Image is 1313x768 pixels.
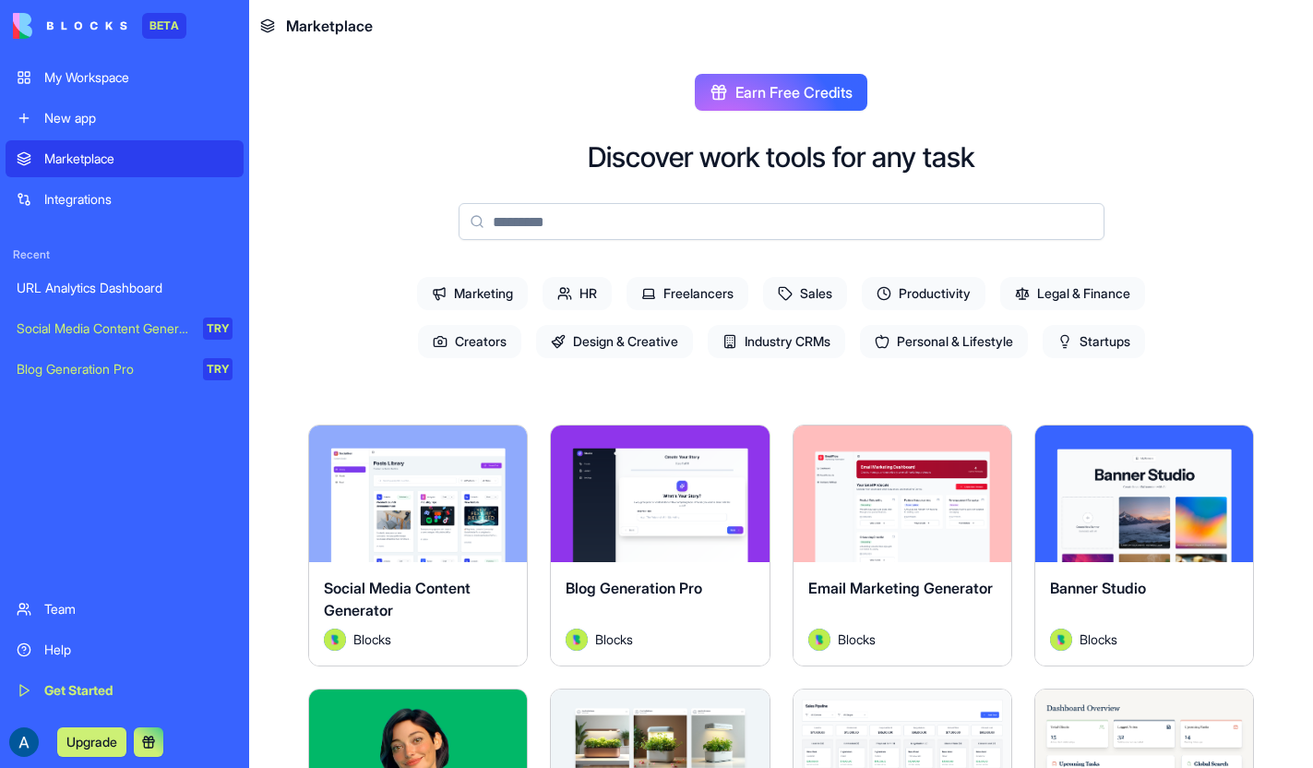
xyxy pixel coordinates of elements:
[862,277,985,310] span: Productivity
[6,270,244,306] a: URL Analytics Dashboard
[6,631,244,668] a: Help
[1080,630,1117,649] span: Blocks
[44,681,233,700] div: Get Started
[13,13,186,39] a: BETA
[6,351,244,388] a: Blog Generation ProTRY
[566,629,588,651] img: Avatar
[44,641,233,659] div: Help
[1050,579,1146,597] span: Banner Studio
[6,59,244,96] a: My Workspace
[286,15,373,37] span: Marketplace
[6,672,244,709] a: Get Started
[324,629,346,651] img: Avatar
[44,68,233,87] div: My Workspace
[708,325,845,358] span: Industry CRMs
[595,630,633,649] span: Blocks
[9,727,39,757] img: ACg8ocLLsd-mHQ3j3AkSHCqc7HSAYEotNVKJcEG1tLjGetfdC0TpUw=s96-c
[142,13,186,39] div: BETA
[6,140,244,177] a: Marketplace
[6,181,244,218] a: Integrations
[588,140,974,174] h2: Discover work tools for any task
[308,425,528,666] a: Social Media Content GeneratorAvatarBlocks
[6,100,244,137] a: New app
[566,579,702,597] span: Blog Generation Pro
[763,277,847,310] span: Sales
[324,579,471,619] span: Social Media Content Generator
[57,727,126,757] button: Upgrade
[808,629,830,651] img: Avatar
[793,425,1012,666] a: Email Marketing GeneratorAvatarBlocks
[6,591,244,628] a: Team
[838,630,876,649] span: Blocks
[57,732,126,750] a: Upgrade
[44,109,233,127] div: New app
[17,319,190,338] div: Social Media Content Generator
[1000,277,1145,310] span: Legal & Finance
[353,630,391,649] span: Blocks
[6,247,244,262] span: Recent
[203,358,233,380] div: TRY
[44,150,233,168] div: Marketplace
[735,81,853,103] span: Earn Free Credits
[17,279,233,297] div: URL Analytics Dashboard
[1043,325,1145,358] span: Startups
[44,190,233,209] div: Integrations
[1050,629,1072,651] img: Avatar
[860,325,1028,358] span: Personal & Lifestyle
[695,74,867,111] button: Earn Free Credits
[203,318,233,340] div: TRY
[6,310,244,347] a: Social Media Content GeneratorTRY
[808,579,993,597] span: Email Marketing Generator
[550,425,770,666] a: Blog Generation ProAvatarBlocks
[627,277,748,310] span: Freelancers
[13,13,127,39] img: logo
[1034,425,1254,666] a: Banner StudioAvatarBlocks
[44,600,233,618] div: Team
[17,360,190,378] div: Blog Generation Pro
[417,277,528,310] span: Marketing
[418,325,521,358] span: Creators
[536,325,693,358] span: Design & Creative
[543,277,612,310] span: HR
